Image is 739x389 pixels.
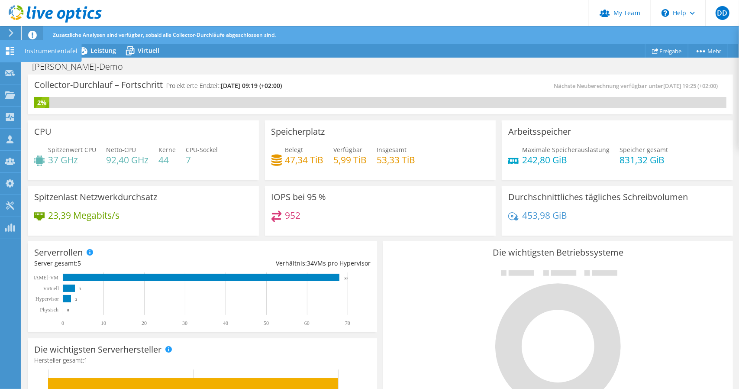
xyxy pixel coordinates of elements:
span: Nächste Neuberechnung verfügbar unter [554,82,722,90]
h4: 37 GHz [48,155,96,165]
span: Belegt [285,146,303,154]
span: Speicher gesamt [620,146,668,154]
h3: Die wichtigsten Serverhersteller [34,345,161,354]
h4: 7 [186,155,218,165]
div: Server gesamt: [34,259,203,268]
span: Verfügbar [334,146,363,154]
text: 68 [344,276,348,280]
text: 60 [304,320,310,326]
h3: Die wichtigsten Betriebssysteme [390,248,726,257]
span: [DATE] 09:19 (+02:00) [221,81,282,90]
div: 2% [34,98,49,107]
span: Netto-CPU [106,146,136,154]
text: 40 [223,320,228,326]
text: 2 [75,297,77,301]
span: Leistung [90,46,116,55]
h3: Durchschnittliches tägliches Schreibvolumen [508,192,688,202]
h3: Speicherplatz [271,127,325,136]
span: [DATE] 19:25 (+02:00) [663,82,718,90]
text: 20 [142,320,147,326]
h3: CPU [34,127,52,136]
text: 30 [182,320,187,326]
span: 1 [84,356,87,364]
div: Verhältnis: VMs pro Hypervisor [203,259,371,268]
text: 10 [101,320,106,326]
text: Hypervisor [35,296,59,302]
text: 3 [79,287,81,291]
h4: 92,40 GHz [106,155,148,165]
text: 0 [61,320,64,326]
a: Mehr [688,44,728,58]
span: DD [716,6,729,20]
span: 5 [77,259,81,267]
text: 0 [67,308,69,312]
h4: 23,39 Megabits/s [48,211,119,220]
a: Freigabe [645,44,688,58]
svg: \n [662,9,669,17]
div: Instrumententafel [20,40,82,62]
h4: 952 [285,211,301,220]
text: Virtuell [43,285,59,292]
h4: 242,80 GiB [522,155,610,165]
h4: 453,98 GiB [522,211,567,220]
span: Zusätzliche Analysen sind verfügbar, sobald alle Collector-Durchläufe abgeschlossen sind. [53,31,276,39]
h4: 5,99 TiB [334,155,367,165]
h3: Spitzenlast Netzwerkdurchsatz [34,192,157,202]
h3: Arbeitsspeicher [508,127,571,136]
span: Insgesamt [377,146,407,154]
h4: 53,33 TiB [377,155,416,165]
h4: 47,34 TiB [285,155,324,165]
h4: Projektierte Endzeit: [166,81,282,91]
h4: 44 [158,155,176,165]
span: Spitzenwert CPU [48,146,96,154]
text: 70 [345,320,350,326]
h4: Hersteller gesamt: [34,356,371,365]
h3: Serverrollen [34,248,83,257]
text: Physisch [40,307,58,313]
span: CPU-Sockel [186,146,218,154]
h4: 831,32 GiB [620,155,668,165]
span: Maximale Speicherauslastung [522,146,610,154]
span: Kerne [158,146,176,154]
h1: [PERSON_NAME]-Demo [28,62,136,71]
text: 50 [264,320,269,326]
span: Virtuell [138,46,159,55]
h3: IOPS bei 95 % [271,192,326,202]
span: 34 [307,259,314,267]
